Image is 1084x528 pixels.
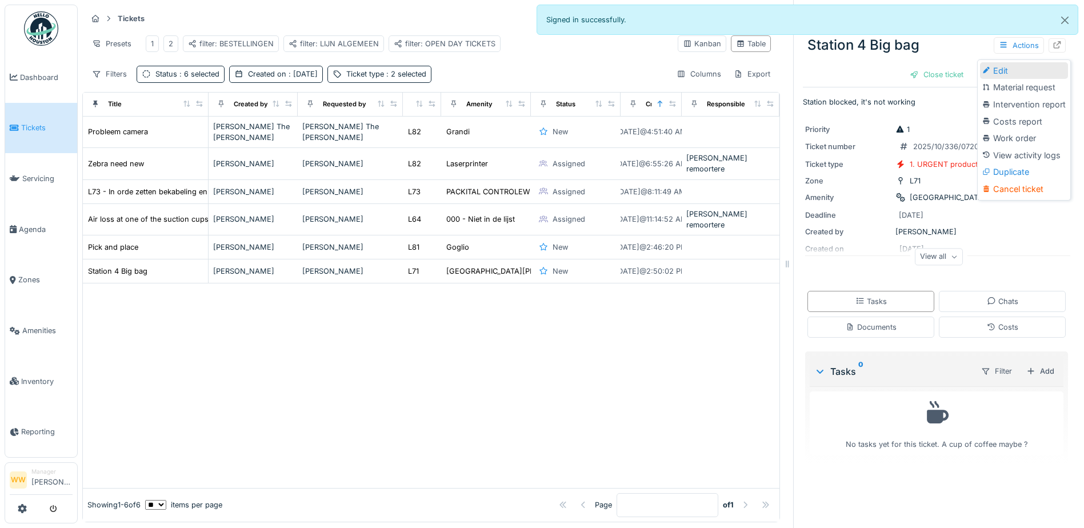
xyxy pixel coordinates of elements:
[595,499,612,510] div: Page
[846,322,897,333] div: Documents
[615,266,687,277] div: [DATE] @ 2:50:02 PM
[729,66,775,82] div: Export
[537,5,1079,35] div: Signed in successfully.
[895,124,910,135] div: 1
[408,186,421,197] div: L73
[446,266,593,277] div: [GEOGRAPHIC_DATA][PERSON_NAME] 71
[805,141,891,152] div: Ticket number
[980,96,1068,113] div: Intervention report
[113,13,149,24] strong: Tickets
[805,159,891,170] div: Ticket type
[805,175,891,186] div: Zone
[686,209,775,230] div: [PERSON_NAME] remoortere
[108,99,122,109] div: Title
[899,210,923,221] div: [DATE]
[88,158,144,169] div: Zebra need new
[302,266,398,277] div: [PERSON_NAME]
[736,38,766,49] div: Table
[855,296,887,307] div: Tasks
[31,467,73,476] div: Manager
[980,113,1068,130] div: Costs report
[803,30,1070,60] div: Station 4 Big bag
[346,69,426,79] div: Ticket type
[980,147,1068,164] div: View activity logs
[408,126,421,137] div: L82
[213,242,294,253] div: [PERSON_NAME]
[31,467,73,492] li: [PERSON_NAME]
[987,296,1018,307] div: Chats
[723,499,734,510] strong: of 1
[213,158,294,169] div: [PERSON_NAME]
[553,186,585,197] div: Assigned
[19,224,73,235] span: Agenda
[408,266,419,277] div: L71
[976,363,1017,379] div: Filter
[145,499,222,510] div: items per page
[553,242,568,253] div: New
[10,471,27,489] li: WW
[805,192,891,203] div: Amenity
[910,159,1041,170] div: 1. URGENT production line disruption
[910,192,1056,203] div: [GEOGRAPHIC_DATA][PERSON_NAME] 71
[446,186,550,197] div: PACKITAL CONTROLEWEGER
[913,141,983,152] div: 2025/10/336/07200
[408,242,419,253] div: L81
[22,325,73,336] span: Amenities
[323,99,366,109] div: Requested by
[910,175,921,186] div: L71
[646,99,680,109] div: Created on
[24,11,58,46] img: Badge_color-CXgf-gQk.svg
[905,67,968,82] div: Close ticket
[286,70,318,78] span: : [DATE]
[466,99,493,109] div: Amenity
[302,214,398,225] div: [PERSON_NAME]
[553,158,585,169] div: Assigned
[683,38,721,49] div: Kanban
[289,38,379,49] div: filter: LIJN ALGEMEEN
[22,173,73,184] span: Servicing
[446,158,488,169] div: Laserprinter
[980,163,1068,181] div: Duplicate
[615,242,687,253] div: [DATE] @ 2:46:20 PM
[616,186,686,197] div: [DATE] @ 8:11:49 AM
[615,214,687,225] div: [DATE] @ 11:14:52 AM
[980,62,1068,79] div: Edit
[88,266,147,277] div: Station 4 Big bag
[302,121,398,143] div: [PERSON_NAME] The [PERSON_NAME]
[408,214,421,225] div: L64
[615,126,687,137] div: [DATE] @ 4:51:40 AM
[805,124,891,135] div: Priority
[213,121,294,143] div: [PERSON_NAME] The [PERSON_NAME]
[805,210,891,221] div: Deadline
[248,69,318,79] div: Created on
[88,242,138,253] div: Pick and place
[805,226,891,237] div: Created by
[155,69,219,79] div: Status
[21,376,73,387] span: Inventory
[814,365,971,378] div: Tasks
[446,214,515,225] div: 000 - Niet in de lijst
[980,130,1068,147] div: Work order
[88,126,148,137] div: Probleem camera
[1052,5,1078,35] button: Close
[169,38,173,49] div: 2
[858,365,863,378] sup: 0
[302,186,398,197] div: [PERSON_NAME]
[18,274,73,285] span: Zones
[707,99,745,109] div: Responsible
[88,186,242,197] div: L73 - In orde zetten bekabeling en perslucht
[817,397,1056,450] div: No tasks yet for this ticket. A cup of coffee maybe ?
[234,99,268,109] div: Created by
[556,99,575,109] div: Status
[553,214,585,225] div: Assigned
[803,97,1070,107] p: Station blocked, it's not working
[213,214,294,225] div: [PERSON_NAME]
[87,66,132,82] div: Filters
[408,158,421,169] div: L82
[21,122,73,133] span: Tickets
[394,38,495,49] div: filter: OPEN DAY TICKETS
[805,226,1068,237] div: [PERSON_NAME]
[614,158,687,169] div: [DATE] @ 6:55:26 AM
[188,38,274,49] div: filter: BESTELLINGEN
[20,72,73,83] span: Dashboard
